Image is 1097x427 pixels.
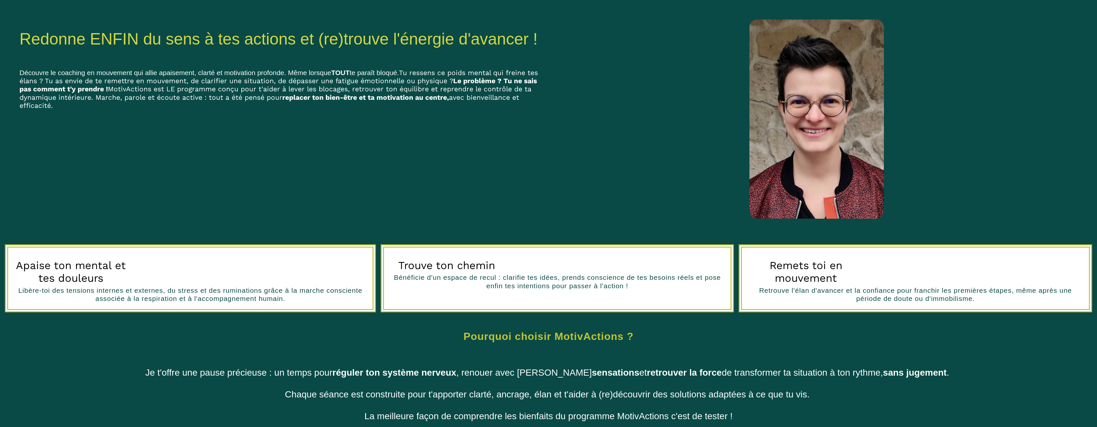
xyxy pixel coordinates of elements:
h1: Apaise ton mental et tes douleurs [13,259,129,285]
text: Bénéficie d'un espace de recul : clarifie tes idées, prends conscience de tes besoins réels et po... [389,272,726,291]
b: retrouver la force [647,368,721,378]
b: sans jugement [883,368,947,378]
span: Je t'offre une pause précieuse : un temps pour , renouer avec [PERSON_NAME] et de transformer ta ... [145,368,951,421]
text: Retrouve l'élan d'avancer et la confiance pour franchir les premières étapes, même après une péri... [747,285,1084,304]
h1: Pourquoi choisir MotivActions ? [10,327,1087,346]
b: sensations [592,368,639,378]
b: Le problème ? Tu ne sais pas comment t'y prendre ! [19,77,539,93]
span: Tu ressens ce poids mental qui freine tes élans ? Tu as envie de te remettre en mouvement, de cla... [19,69,540,110]
img: a00a15cd26c76ceea68b77b015c3d001_Moi.jpg [749,19,884,219]
h1: Trouve ton chemin [389,259,504,272]
h2: Découvre le coaching en mouvement qui allie apaisement, clarté et motivation profonde. Même lorsq... [19,65,541,113]
b: réguler ton système nerveux [332,368,456,378]
h1: Redonne ENFIN du sens à tes actions et (re)trouve l'énergie d'avancer ! [19,26,541,52]
h1: Remets toi en mouvement [747,259,865,285]
text: Libère-toi des tensions internes et externes, du stress et des ruminations grâce à la marche cons... [13,285,368,304]
b: replacer ton bien-être et ta motivation au centre, [282,93,449,101]
b: TOUT [331,69,350,76]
